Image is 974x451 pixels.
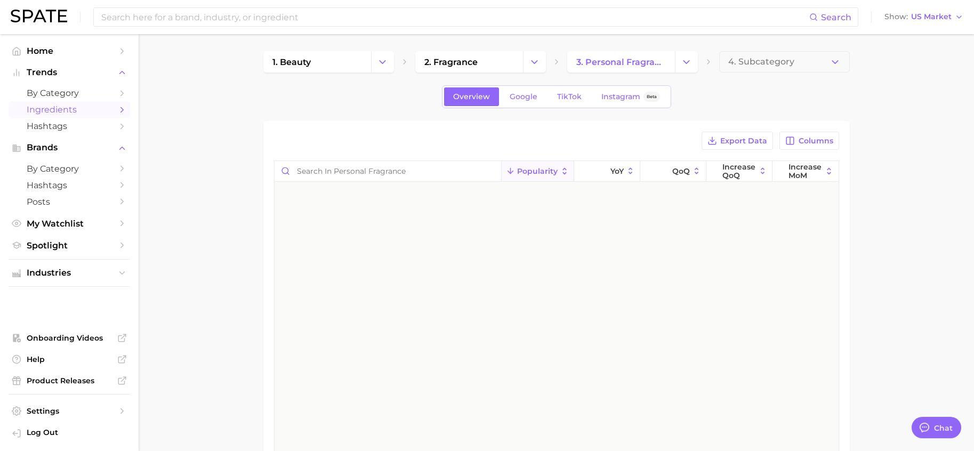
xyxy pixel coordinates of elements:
span: 4. Subcategory [728,57,794,67]
a: Hashtags [9,118,130,134]
span: Settings [27,406,112,416]
span: Popularity [517,167,558,175]
span: Log Out [27,428,122,437]
a: Product Releases [9,373,130,389]
input: Search in personal fragrance [275,161,502,181]
a: Posts [9,194,130,210]
button: Industries [9,265,130,281]
a: by Category [9,85,130,101]
a: Home [9,43,130,59]
span: Google [510,92,537,101]
span: Search [821,12,851,22]
span: US Market [911,14,952,20]
a: TikTok [548,87,591,106]
img: SPATE [11,10,67,22]
span: Posts [27,197,112,207]
a: Onboarding Videos [9,330,130,346]
span: by Category [27,88,112,98]
span: My Watchlist [27,219,112,229]
span: QoQ [672,167,690,175]
button: Brands [9,140,130,156]
span: Home [27,46,112,56]
button: Increase QoQ [706,161,772,182]
a: Settings [9,403,130,419]
a: My Watchlist [9,215,130,232]
a: 3. personal fragrance [567,51,675,73]
button: YoY [574,161,640,182]
span: Trends [27,68,112,77]
button: Change Category [675,51,698,73]
span: 3. personal fragrance [576,57,666,67]
a: Google [501,87,546,106]
span: 1. beauty [272,57,311,67]
button: Popularity [502,161,574,182]
span: 2. fragrance [424,57,478,67]
span: Show [884,14,908,20]
button: Trends [9,65,130,80]
button: 4. Subcategory [719,51,850,73]
button: Increase MoM [772,161,839,182]
button: Columns [779,132,839,150]
a: Spotlight [9,237,130,254]
input: Search here for a brand, industry, or ingredient [100,8,809,26]
a: 1. beauty [263,51,371,73]
span: Overview [453,92,490,101]
a: Help [9,351,130,367]
span: Hashtags [27,180,112,190]
span: Columns [799,136,833,146]
a: 2. fragrance [415,51,523,73]
span: Onboarding Videos [27,333,112,343]
span: Brands [27,143,112,152]
span: Spotlight [27,240,112,251]
a: Hashtags [9,177,130,194]
span: Ingredients [27,104,112,115]
a: by Category [9,160,130,177]
button: Change Category [523,51,546,73]
a: Log out. Currently logged in with e-mail jenine.guerriero@givaudan.com. [9,424,130,442]
span: Beta [647,92,657,101]
span: Help [27,355,112,364]
span: by Category [27,164,112,174]
span: Industries [27,268,112,278]
span: Hashtags [27,121,112,131]
button: ShowUS Market [882,10,966,24]
span: Export Data [720,136,767,146]
span: YoY [610,167,624,175]
a: InstagramBeta [592,87,669,106]
a: Overview [444,87,499,106]
button: Change Category [371,51,394,73]
span: TikTok [557,92,582,101]
button: QoQ [640,161,706,182]
a: Ingredients [9,101,130,118]
span: Increase QoQ [722,163,755,180]
button: Export Data [702,132,773,150]
span: Product Releases [27,376,112,385]
span: Instagram [601,92,640,101]
span: Increase MoM [788,163,822,180]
